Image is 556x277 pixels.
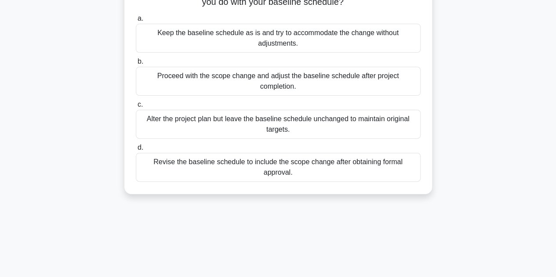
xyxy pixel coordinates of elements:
[138,101,143,108] span: c.
[138,14,143,22] span: a.
[138,144,143,151] span: d.
[136,67,421,96] div: Proceed with the scope change and adjust the baseline schedule after project completion.
[136,110,421,139] div: Alter the project plan but leave the baseline schedule unchanged to maintain original targets.
[136,24,421,53] div: Keep the baseline schedule as is and try to accommodate the change without adjustments.
[136,153,421,182] div: Revise the baseline schedule to include the scope change after obtaining formal approval.
[138,58,143,65] span: b.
